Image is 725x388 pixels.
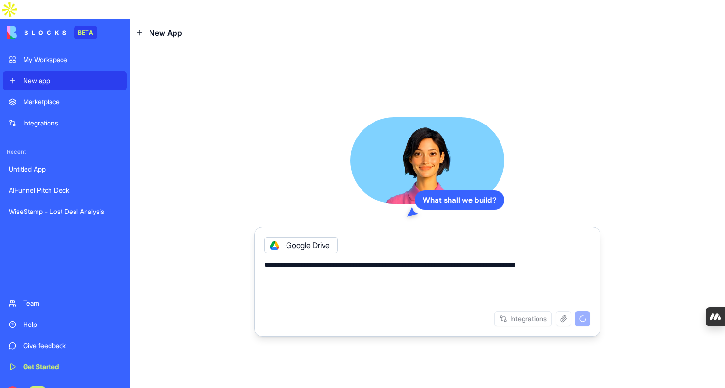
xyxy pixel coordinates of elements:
[7,26,66,39] img: logo
[23,320,121,329] div: Help
[3,92,127,112] a: Marketplace
[9,186,121,195] div: AIFunnel Pitch Deck
[3,71,127,90] a: New app
[3,113,127,133] a: Integrations
[3,50,127,69] a: My Workspace
[3,202,127,221] a: WiseStamp - Lost Deal Analysis
[3,315,127,334] a: Help
[23,118,121,128] div: Integrations
[3,294,127,313] a: Team
[23,362,121,372] div: Get Started
[3,336,127,355] a: Give feedback
[149,27,182,38] span: New App
[23,97,121,107] div: Marketplace
[3,181,127,200] a: AIFunnel Pitch Deck
[415,190,504,210] div: What shall we build?
[3,148,127,156] span: Recent
[3,160,127,179] a: Untitled App
[264,237,338,253] div: Google Drive
[9,164,121,174] div: Untitled App
[23,341,121,350] div: Give feedback
[3,357,127,376] a: Get Started
[23,76,121,86] div: New app
[74,26,97,39] div: BETA
[23,299,121,308] div: Team
[7,26,97,39] a: BETA
[9,207,121,216] div: WiseStamp - Lost Deal Analysis
[23,55,121,64] div: My Workspace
